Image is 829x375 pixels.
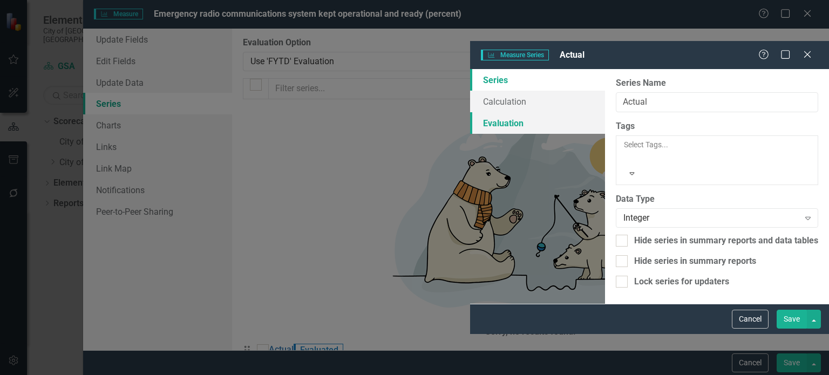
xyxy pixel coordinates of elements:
[470,69,605,91] a: Series
[634,235,818,247] div: Hide series in summary reports and data tables
[777,310,807,329] button: Save
[470,91,605,112] a: Calculation
[624,139,810,150] div: Select Tags...
[732,310,769,329] button: Cancel
[616,193,818,206] label: Data Type
[616,120,818,133] label: Tags
[634,276,729,288] div: Lock series for updaters
[616,77,818,90] label: Series Name
[470,112,605,134] a: Evaluation
[616,92,818,112] input: Series Name
[560,50,585,60] span: Actual
[634,255,756,268] div: Hide series in summary reports
[623,212,799,224] div: Integer
[481,50,549,60] span: Measure Series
